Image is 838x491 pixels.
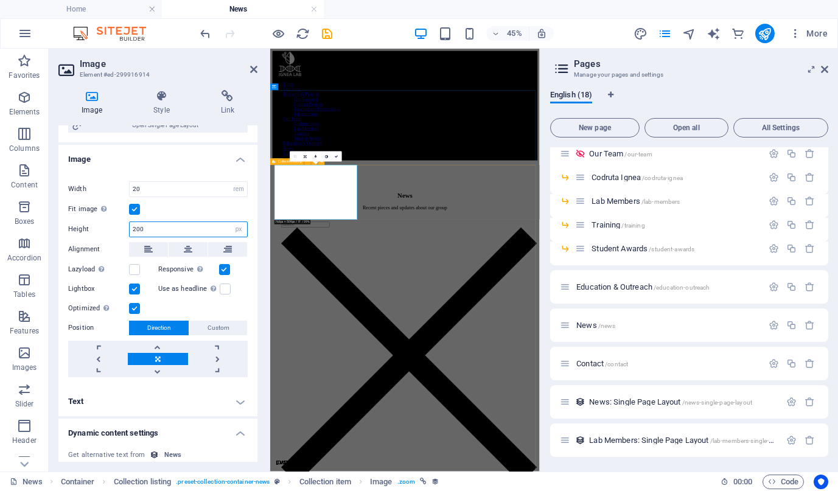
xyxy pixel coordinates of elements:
span: Click to select. Double-click to edit [61,475,95,489]
span: Student Awards [592,244,694,253]
div: Remove [805,282,815,292]
h4: Style [130,90,197,116]
h4: Link [198,90,257,116]
label: Lazyload [68,262,129,277]
div: Settings [769,243,779,254]
h3: Element #ed-299916914 [80,69,233,80]
button: pages [658,26,672,41]
button: commerce [731,26,745,41]
p: Elements [9,107,40,117]
h4: News [162,2,324,16]
button: text_generator [707,26,721,41]
span: /student-awards [649,246,694,252]
span: Click to select. Double-click to edit [299,475,351,489]
h2: Pages [574,58,828,69]
span: /training [621,222,644,229]
button: navigator [682,26,697,41]
label: Width [68,186,129,192]
div: Duplicate [786,196,797,206]
div: Education & Outreach/education-outreach [573,283,763,291]
p: Features [10,326,39,336]
div: Get alternative text from [68,450,145,461]
span: /codruta-ignea [642,175,683,181]
span: Click to open page [576,359,628,368]
img: Editor Logo [70,26,161,41]
div: Lab Members: Single Page Layout/lab-members-single-page-layout [585,436,780,444]
div: Contact/contact [573,360,763,367]
button: Direction [129,321,189,335]
div: Our Team/our-team [585,150,763,158]
i: Undo: Change image height (Ctrl+Z) [198,27,212,41]
button: undo [198,26,212,41]
button: Open Single Page Layout [68,118,248,133]
span: News [576,321,615,330]
i: Commerce [731,27,745,41]
div: Remove [805,148,815,159]
h6: 45% [505,26,524,41]
span: /lab-members [641,198,680,205]
h2: Image [80,58,257,69]
i: This element is linked [420,478,427,485]
i: Reload page [296,27,310,41]
span: /our-team [624,151,652,158]
span: New page [556,124,634,131]
div: Remove [805,435,815,445]
button: 45% [486,26,529,41]
button: Usercentrics [814,475,828,489]
button: reload [295,26,310,41]
span: Click to open page [589,149,652,158]
nav: breadcrumb [61,475,440,489]
div: Remove [805,220,815,230]
div: Duplicate [786,282,797,292]
div: This layout is used as a template for all items (e.g. a blog post) of this collection. The conten... [575,397,585,407]
span: All Settings [739,124,823,131]
div: Remove [805,358,815,369]
i: This element is a customizable preset [274,478,280,485]
p: Accordion [7,253,41,263]
button: More [784,24,833,43]
span: Training [592,220,644,229]
div: Duplicate [786,172,797,183]
a: Blur [311,151,321,162]
div: Remove [805,196,815,206]
span: /contact [605,361,628,367]
button: New page [550,118,640,138]
span: /education-outreach [654,284,710,291]
div: Duplicate [786,320,797,330]
span: Click to open page [589,397,752,406]
div: Settings [769,196,779,206]
i: Publish [758,27,772,41]
h6: Session time [721,475,753,489]
p: Header [12,436,37,445]
span: More [789,27,828,40]
span: Open Single Page Layout [86,118,244,133]
span: Education & Outreach [576,282,710,291]
p: Tables [13,290,35,299]
div: Settings [786,397,797,407]
div: Remove [805,172,815,183]
h4: Image [58,145,257,167]
h3: Manage your pages and settings [574,69,804,80]
div: Settings [769,172,779,183]
div: Settings [769,320,779,330]
label: Position [68,321,129,335]
a: Click to cancel selection. Double-click to open Pages [10,475,43,489]
span: Direction [147,321,171,335]
div: Language Tabs [550,90,828,113]
label: Optimized [68,301,129,316]
p: Content [11,180,38,190]
i: This element is bound to a collection [431,478,439,486]
span: Collection listing [278,160,302,163]
i: AI Writer [707,27,721,41]
div: Duplicate [786,358,797,369]
span: Open all [650,124,723,131]
div: Student Awards/student-awards [588,245,763,252]
span: Codruta Ignea [592,173,683,182]
h4: Image [58,90,130,116]
span: Click to select. Double-click to edit [370,475,392,489]
span: . zoom [397,475,415,489]
a: Greyscale [321,151,332,162]
div: Duplicate [786,220,797,230]
span: Code [768,475,798,489]
label: Lightbox [68,282,129,296]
